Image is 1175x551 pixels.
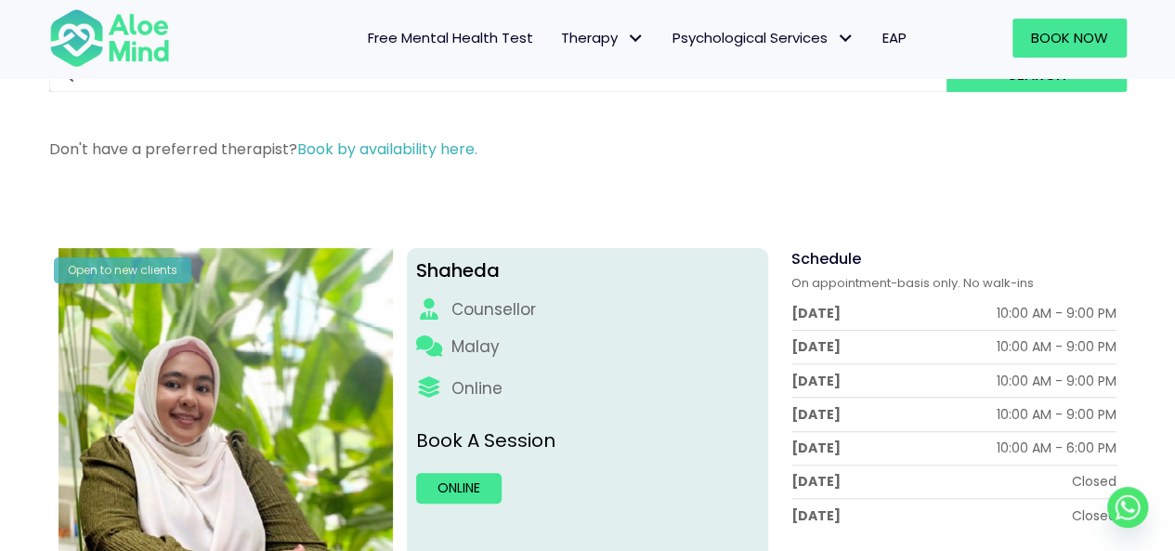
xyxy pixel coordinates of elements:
span: Therapy [561,28,645,47]
div: Closed [1072,472,1116,491]
span: Psychological Services: submenu [832,25,859,52]
span: On appointment-basis only. No walk-ins [791,274,1034,292]
a: Whatsapp [1107,487,1148,528]
a: TherapyTherapy: submenu [547,19,659,58]
div: 10:00 AM - 9:00 PM [997,405,1116,424]
span: EAP [882,28,907,47]
div: Online [451,377,503,400]
p: Book A Session [416,427,759,454]
nav: Menu [194,19,920,58]
div: [DATE] [791,506,841,525]
div: Closed [1072,506,1116,525]
div: Shaheda [416,257,759,284]
img: Aloe mind Logo [49,7,170,69]
div: 10:00 AM - 9:00 PM [997,337,1116,356]
span: Psychological Services [672,28,855,47]
div: [DATE] [791,304,841,322]
a: EAP [868,19,920,58]
div: [DATE] [791,439,841,457]
p: Don't have a preferred therapist? [49,138,1127,160]
a: Online [416,473,502,503]
div: [DATE] [791,372,841,390]
span: Book Now [1031,28,1108,47]
div: 10:00 AM - 9:00 PM [997,304,1116,322]
div: Open to new clients [54,257,191,282]
div: [DATE] [791,472,841,491]
span: Schedule [791,248,861,269]
span: Therapy: submenu [622,25,649,52]
p: Malay [451,335,500,359]
a: Book by availability here. [297,138,477,160]
div: [DATE] [791,337,841,356]
a: Free Mental Health Test [354,19,547,58]
a: Book Now [1012,19,1127,58]
div: 10:00 AM - 6:00 PM [997,439,1116,457]
div: [DATE] [791,405,841,424]
div: Counsellor [451,298,536,321]
span: Free Mental Health Test [368,28,533,47]
a: Psychological ServicesPsychological Services: submenu [659,19,868,58]
div: 10:00 AM - 9:00 PM [997,372,1116,390]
